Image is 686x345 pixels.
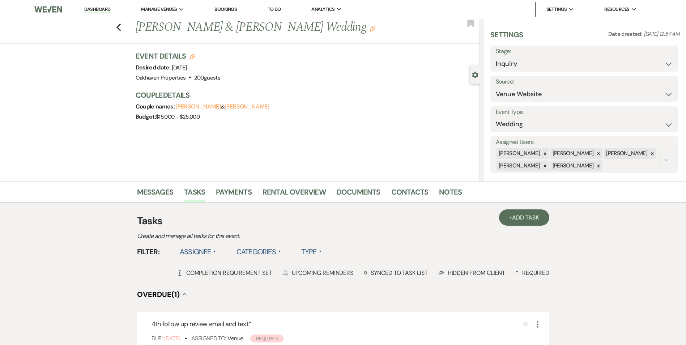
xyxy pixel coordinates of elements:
span: Date created: [608,30,644,38]
a: Tasks [184,186,205,202]
button: [PERSON_NAME] [225,104,269,110]
button: Close lead details [472,71,478,78]
img: Weven Logo [34,2,62,17]
button: [PERSON_NAME] [176,104,221,110]
a: Messages [137,186,174,202]
label: Assigned Users: [496,137,673,148]
a: Documents [337,186,380,202]
label: Stage: [496,46,673,57]
a: Rental Overview [263,186,326,202]
span: Due: [152,335,162,342]
a: Dashboard [84,6,110,13]
h3: Tasks [137,213,549,229]
span: Required [250,335,284,342]
div: Completion Requirement Set [177,269,272,277]
span: [DATE] 12:57 AM [644,30,679,38]
p: Create and manage all tasks for this event. [137,231,390,241]
div: Upcoming Reminders [282,269,354,277]
a: Notes [439,186,462,202]
div: [PERSON_NAME] [604,148,648,159]
b: • [185,335,187,342]
div: [PERSON_NAME] [497,161,541,171]
span: Assigned To: [191,335,226,342]
label: Source: [496,77,673,87]
h3: Couple Details [136,90,473,100]
label: Assignee [180,245,216,258]
div: Synced to task list [364,269,427,277]
span: Resources [604,6,629,13]
div: Required [516,269,549,277]
span: ▲ [278,249,281,255]
label: Event Type: [496,107,673,118]
span: Desired date: [136,64,172,71]
span: Filter: [137,246,160,257]
span: Overdue (1) [137,290,180,299]
label: Type [301,245,322,258]
span: [DATE] [172,64,187,71]
span: ▲ [213,249,216,255]
span: & [176,103,269,110]
span: Venue [227,335,243,342]
a: +Add Task [499,209,549,226]
div: [PERSON_NAME] [497,148,541,159]
a: To Do [268,6,281,12]
div: [PERSON_NAME] [550,161,595,171]
span: Analytics [311,6,335,13]
span: Oakhaven Properties [136,74,186,81]
div: Hidden from Client [438,269,506,277]
a: Contacts [391,186,429,202]
span: Manage Venues [141,6,177,13]
a: Payments [216,186,252,202]
span: $15,000 - $25,000 [156,113,200,120]
button: Edit [370,25,375,32]
h3: Settings [490,30,523,46]
span: Budget: [136,113,156,120]
span: Add Task [512,214,539,221]
h1: [PERSON_NAME] & [PERSON_NAME] Wedding [136,19,409,36]
span: ▲ [319,249,322,255]
span: Couple names: [136,103,176,110]
span: Settings [546,6,567,13]
span: 4th follow up review email and text * [152,320,252,328]
div: [PERSON_NAME] [550,148,595,159]
a: Bookings [214,6,237,12]
span: [DATE] [164,335,180,342]
label: Categories [237,245,281,258]
button: Overdue(1) [137,291,187,298]
span: 200 guests [194,74,220,81]
h3: Event Details [136,51,220,61]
